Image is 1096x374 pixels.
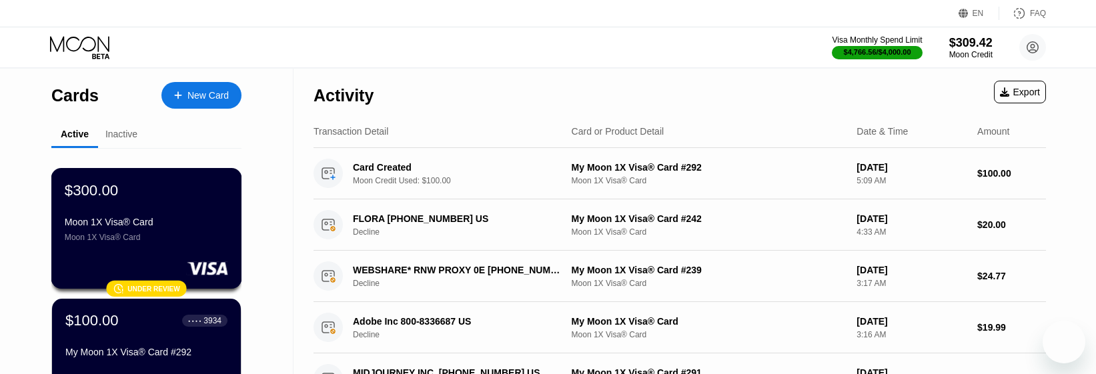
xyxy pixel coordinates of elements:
[65,233,228,242] div: Moon 1X Visa® Card
[127,285,180,292] div: Under review
[187,90,229,101] div: New Card
[1030,9,1046,18] div: FAQ
[61,129,89,139] div: Active
[973,9,984,18] div: EN
[353,265,560,275] div: WEBSHARE* RNW PROXY 0E [PHONE_NUMBER] US
[857,227,967,237] div: 4:33 AM
[51,86,99,105] div: Cards
[353,162,560,173] div: Card Created
[314,302,1046,353] div: Adobe Inc 800-8336687 USDeclineMy Moon 1X Visa® CardMoon 1X Visa® Card[DATE]3:16 AM$19.99
[572,176,847,185] div: Moon 1X Visa® Card
[1000,87,1040,97] div: Export
[314,86,374,105] div: Activity
[203,316,221,325] div: 3934
[353,176,576,185] div: Moon Credit Used: $100.00
[977,168,1046,179] div: $100.00
[105,129,137,139] div: Inactive
[857,330,967,339] div: 3:16 AM
[977,271,1046,281] div: $24.77
[949,36,993,59] div: $309.42Moon Credit
[844,48,911,56] div: $4,766.56 / $4,000.00
[572,330,847,339] div: Moon 1X Visa® Card
[832,35,922,45] div: Visa Monthly Spend Limit
[188,319,201,323] div: ● ● ● ●
[572,126,664,137] div: Card or Product Detail
[161,82,241,109] div: New Card
[52,169,241,288] div: $300.00Moon 1X Visa® CardMoon 1X Visa® Card󰗎Under review
[999,7,1046,20] div: FAQ
[1043,321,1085,363] iframe: Button to launch messaging window
[65,181,118,199] div: $300.00
[977,219,1046,230] div: $20.00
[949,50,993,59] div: Moon Credit
[572,279,847,288] div: Moon 1X Visa® Card
[572,265,847,275] div: My Moon 1X Visa® Card #239
[353,330,576,339] div: Decline
[572,316,847,327] div: My Moon 1X Visa® Card
[65,347,227,357] div: My Moon 1X Visa® Card #292
[314,199,1046,251] div: FLORA [PHONE_NUMBER] USDeclineMy Moon 1X Visa® Card #242Moon 1X Visa® Card[DATE]4:33 AM$20.00
[857,316,967,327] div: [DATE]
[572,227,847,237] div: Moon 1X Visa® Card
[857,265,967,275] div: [DATE]
[314,148,1046,199] div: Card CreatedMoon Credit Used: $100.00My Moon 1X Visa® Card #292Moon 1X Visa® Card[DATE]5:09 AM$10...
[65,312,119,329] div: $100.00
[353,213,560,224] div: FLORA [PHONE_NUMBER] US
[314,251,1046,302] div: WEBSHARE* RNW PROXY 0E [PHONE_NUMBER] USDeclineMy Moon 1X Visa® Card #239Moon 1X Visa® Card[DATE]...
[113,283,123,294] div: 󰗎
[857,279,967,288] div: 3:17 AM
[857,213,967,224] div: [DATE]
[353,279,576,288] div: Decline
[949,36,993,50] div: $309.42
[977,322,1046,333] div: $19.99
[977,126,1009,137] div: Amount
[353,227,576,237] div: Decline
[65,217,228,227] div: Moon 1X Visa® Card
[857,176,967,185] div: 5:09 AM
[857,162,967,173] div: [DATE]
[857,126,908,137] div: Date & Time
[353,316,560,327] div: Adobe Inc 800-8336687 US
[959,7,999,20] div: EN
[994,81,1046,103] div: Export
[832,35,922,59] div: Visa Monthly Spend Limit$4,766.56/$4,000.00
[572,162,847,173] div: My Moon 1X Visa® Card #292
[572,213,847,224] div: My Moon 1X Visa® Card #242
[314,126,388,137] div: Transaction Detail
